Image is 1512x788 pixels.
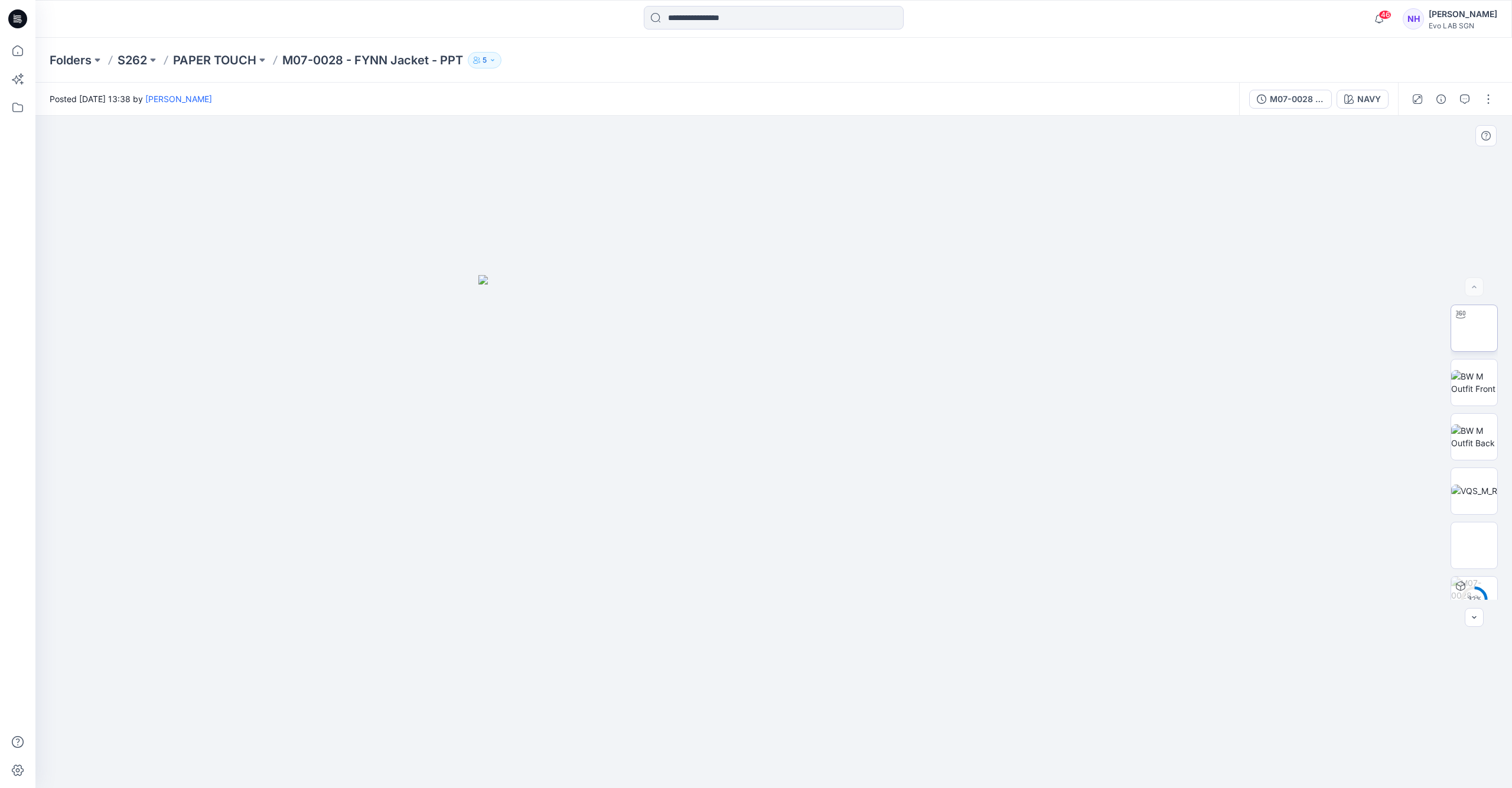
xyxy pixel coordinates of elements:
button: Details [1432,90,1451,109]
div: NAVY [1357,93,1381,106]
span: Posted [DATE] 13:38 by [50,93,212,105]
img: VQS_M_R [1451,485,1497,497]
span: 46 [1379,10,1392,19]
div: 32 % [1460,594,1488,604]
a: [PERSON_NAME] [145,94,212,104]
img: BW M Outfit Turntable [1451,309,1497,346]
div: NH [1403,8,1424,30]
a: Folders [50,52,92,68]
button: NAVY [1337,90,1389,109]
button: 5 [468,52,501,68]
div: Evo LAB SGN [1429,21,1497,30]
p: M07-0028 - FYNN Jacket - PPT [282,52,463,68]
img: BW M Outfit Back [1451,424,1497,449]
div: M07-0028 - FYNN Jacket - PAPER TOUCH [1270,93,1324,106]
a: PAPER TOUCH [173,52,256,68]
p: 5 [483,54,487,67]
img: M07-0028 - FYNN Jacket - PAPER TOUCH NAVY [1451,577,1497,623]
div: [PERSON_NAME] [1429,7,1497,21]
a: S262 [118,52,147,68]
button: M07-0028 - FYNN Jacket - PAPER TOUCH [1249,90,1332,109]
img: BW M Outfit Front [1451,370,1497,395]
